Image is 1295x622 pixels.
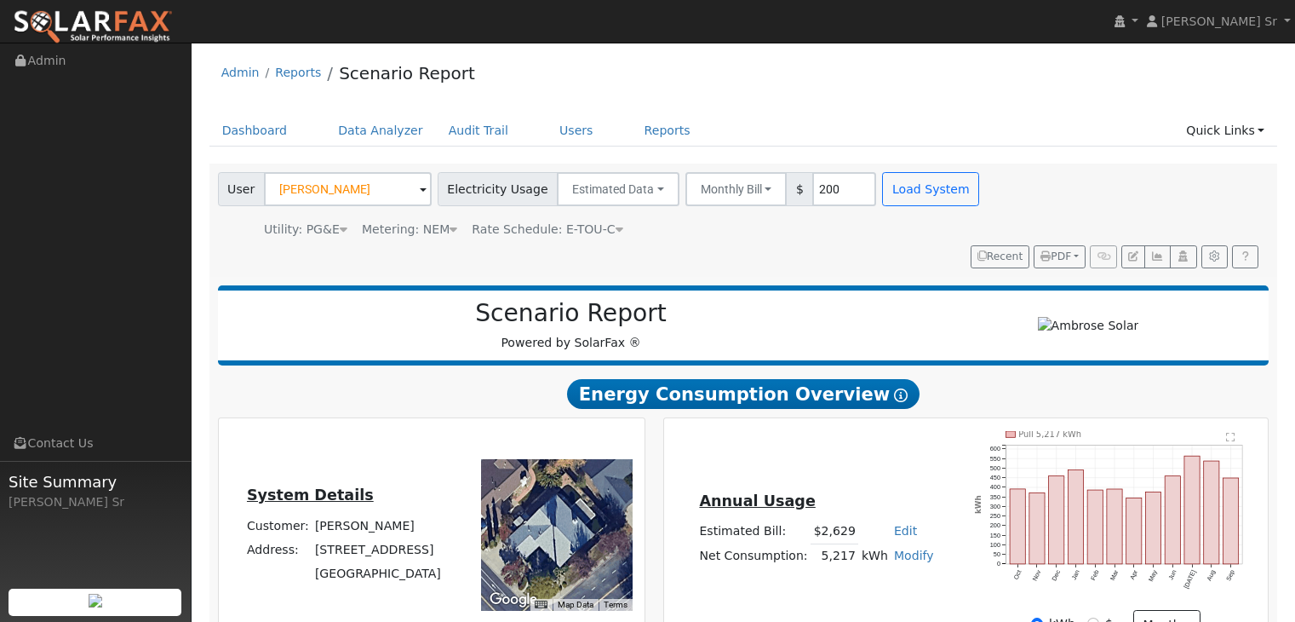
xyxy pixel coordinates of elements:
[1168,569,1179,582] text: Jun
[226,299,916,352] div: Powered by SolarFax ®
[235,299,907,328] h2: Scenario Report
[786,172,813,206] span: $
[685,172,788,206] button: Monthly Bill
[1121,245,1145,269] button: Edit User
[1010,489,1025,564] rect: onclick=""
[990,454,1000,462] text: 550
[325,115,436,147] a: Data Analyzer
[1173,115,1277,147] a: Quick Links
[1205,461,1220,564] rect: onclick=""
[89,594,102,608] img: retrieve
[1129,568,1140,581] text: Apr
[436,115,521,147] a: Audit Trail
[894,389,908,402] i: Show Help
[1108,489,1123,564] rect: onclick=""
[604,600,627,609] a: Terms (opens in new tab)
[811,544,858,568] td: 5,217
[339,63,475,84] a: Scenario Report
[990,503,1000,510] text: 300
[472,222,622,236] span: Alias: None
[1088,490,1103,564] rect: onclick=""
[558,599,593,611] button: Map Data
[1226,569,1238,583] text: Sep
[9,493,182,511] div: [PERSON_NAME] Sr
[485,589,541,611] img: Google
[1090,569,1101,582] text: Feb
[1201,245,1228,269] button: Settings
[244,538,312,562] td: Address:
[696,520,811,544] td: Estimated Bill:
[990,483,1000,491] text: 400
[990,445,1000,452] text: 600
[1029,492,1045,564] rect: onclick=""
[975,495,983,514] text: kWh
[312,562,444,585] td: [GEOGRAPHIC_DATA]
[1019,429,1082,439] text: Pull 5,217 kWh
[1049,475,1064,564] rect: onclick=""
[990,512,1000,520] text: 250
[1185,456,1200,564] rect: onclick=""
[699,492,815,510] u: Annual Usage
[218,172,265,206] span: User
[1170,245,1196,269] button: Login As
[1040,251,1071,262] span: PDF
[557,172,679,206] button: Estimated Data
[1051,568,1063,582] text: Dec
[1146,492,1161,564] rect: onclick=""
[1038,317,1139,335] img: Ambrose Solar
[9,470,182,493] span: Site Summary
[312,538,444,562] td: [STREET_ADDRESS]
[990,464,1000,472] text: 500
[894,549,934,562] a: Modify
[990,492,1000,500] text: 350
[264,172,432,206] input: Select a User
[362,221,457,239] div: Metering: NEM
[990,541,1000,549] text: 100
[1109,568,1121,582] text: Mar
[1031,568,1043,582] text: Nov
[632,115,703,147] a: Reports
[485,589,541,611] a: Open this area in Google Maps (opens a new window)
[882,172,979,206] button: Load System
[990,474,1000,481] text: 450
[567,379,920,410] span: Energy Consumption Overview
[811,520,858,544] td: $2,629
[858,544,891,568] td: kWh
[264,221,347,239] div: Utility: PG&E
[1224,478,1240,564] rect: onclick=""
[1166,475,1181,564] rect: onclick=""
[990,532,1000,539] text: 150
[1148,568,1160,583] text: May
[1206,569,1218,583] text: Aug
[1183,569,1199,590] text: [DATE]
[894,524,917,538] a: Edit
[1232,245,1258,269] a: Help Link
[547,115,606,147] a: Users
[1070,569,1081,582] text: Jan
[13,9,173,45] img: SolarFax
[244,514,312,538] td: Customer:
[997,560,1000,567] text: 0
[438,172,558,206] span: Electricity Usage
[312,514,444,538] td: [PERSON_NAME]
[1012,569,1023,581] text: Oct
[1069,469,1084,564] rect: onclick=""
[1144,245,1171,269] button: Multi-Series Graph
[1227,432,1236,442] text: 
[971,245,1030,269] button: Recent
[275,66,321,79] a: Reports
[990,521,1000,529] text: 200
[247,487,374,504] u: System Details
[994,550,1000,558] text: 50
[1127,498,1143,564] rect: onclick=""
[1034,245,1086,269] button: PDF
[209,115,301,147] a: Dashboard
[696,544,811,568] td: Net Consumption:
[535,599,547,611] button: Keyboard shortcuts
[221,66,260,79] a: Admin
[1161,14,1277,28] span: [PERSON_NAME] Sr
